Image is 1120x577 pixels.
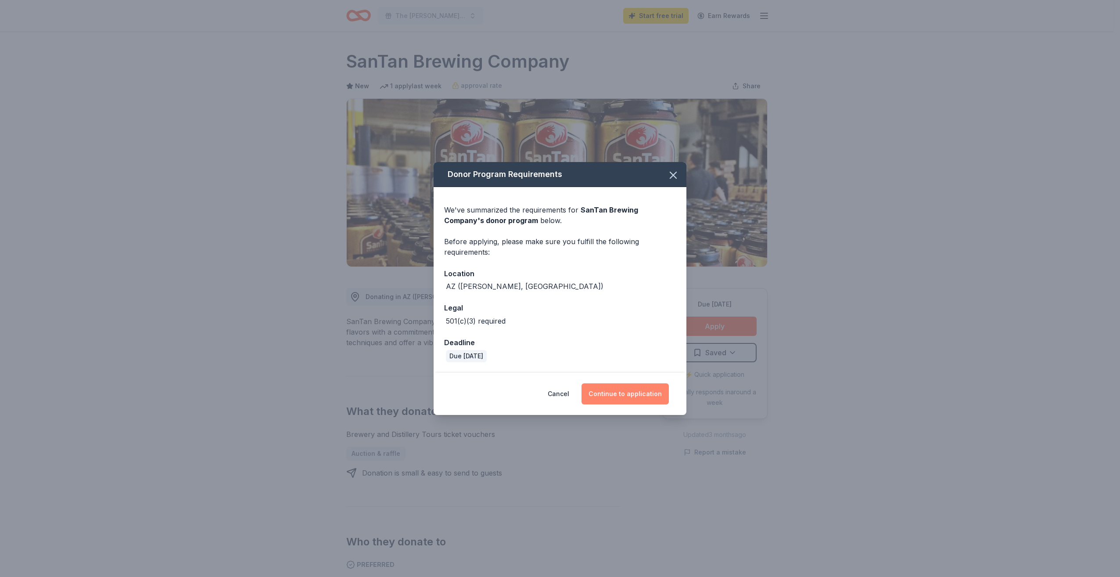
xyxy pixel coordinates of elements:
[444,337,676,348] div: Deadline
[444,236,676,257] div: Before applying, please make sure you fulfill the following requirements:
[444,268,676,279] div: Location
[446,281,603,292] div: AZ ([PERSON_NAME], [GEOGRAPHIC_DATA])
[446,316,506,326] div: 501(c)(3) required
[582,383,669,404] button: Continue to application
[548,383,569,404] button: Cancel
[444,302,676,314] div: Legal
[446,350,487,362] div: Due [DATE]
[434,162,686,187] div: Donor Program Requirements
[444,205,676,226] div: We've summarized the requirements for below.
